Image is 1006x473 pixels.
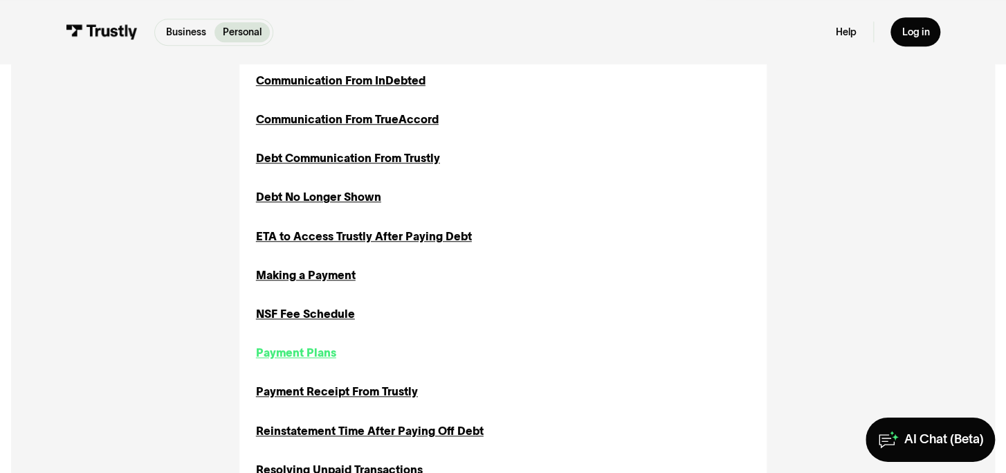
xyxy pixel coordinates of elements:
[904,431,984,447] div: AI Chat (Beta)
[902,26,929,38] div: Log in
[256,305,355,322] a: NSF Fee Schedule
[214,22,270,42] a: Personal
[256,422,484,439] a: Reinstatement Time After Paying Off Debt
[256,111,439,127] a: Communication From TrueAccord
[256,228,472,244] a: ETA to Access Trustly After Paying Debt
[256,188,381,205] a: Debt No Longer Shown
[836,26,857,38] a: Help
[256,150,440,166] a: Debt Communication From Trustly
[890,17,940,46] a: Log in
[256,267,356,283] a: Making a Payment
[256,72,426,89] a: Communication From InDebted
[256,383,418,400] a: Payment Receipt From Trustly
[256,344,336,361] a: Payment Plans
[223,25,262,39] p: Personal
[66,24,138,39] img: Trustly Logo
[866,418,995,462] a: AI Chat (Beta)
[166,25,206,39] p: Business
[158,22,214,42] a: Business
